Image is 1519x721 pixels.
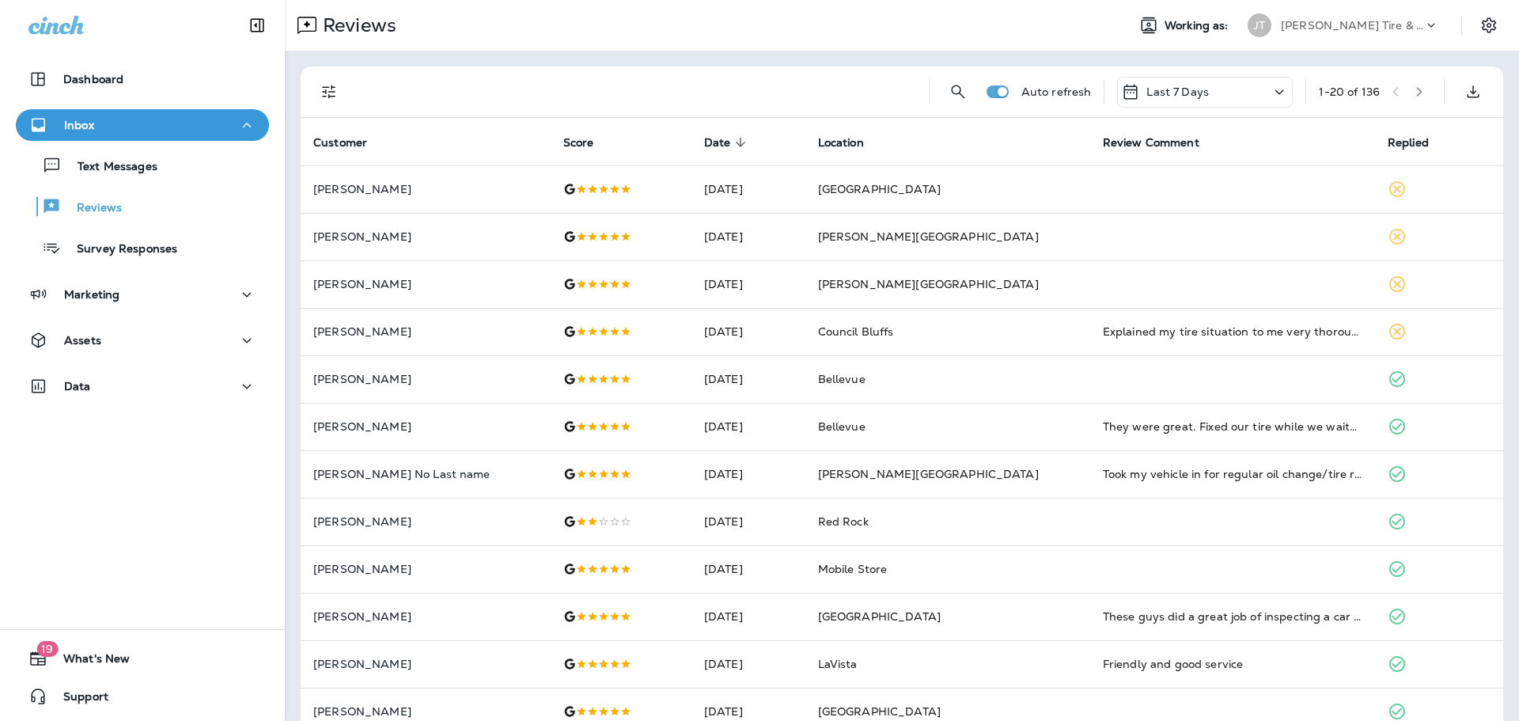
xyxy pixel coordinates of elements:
span: Location [818,136,864,150]
p: Data [64,380,91,393]
p: Text Messages [62,160,157,175]
span: Working as: [1165,19,1232,32]
p: Reviews [61,201,122,216]
p: [PERSON_NAME] [313,183,538,195]
span: Bellevue [818,372,866,386]
span: Council Bluffs [818,324,894,339]
td: [DATE] [691,355,805,403]
p: [PERSON_NAME] [313,373,538,385]
td: [DATE] [691,593,805,640]
p: [PERSON_NAME] [313,420,538,433]
td: [DATE] [691,260,805,308]
span: LaVista [818,657,858,671]
button: Inbox [16,109,269,141]
span: Score [563,135,615,150]
p: [PERSON_NAME] [313,705,538,718]
p: [PERSON_NAME] [313,658,538,670]
span: [PERSON_NAME][GEOGRAPHIC_DATA] [818,277,1039,291]
span: Customer [313,136,367,150]
span: What's New [47,652,130,671]
p: [PERSON_NAME] Tire & Auto [1281,19,1423,32]
div: JT [1248,13,1271,37]
div: Explained my tire situation to me very thoroughly. Their parking lot was full of vehicles so I kn... [1103,324,1362,340]
p: [PERSON_NAME] [313,563,538,575]
p: Inbox [64,119,94,131]
button: Filters [313,76,345,108]
p: Dashboard [63,73,123,85]
p: Survey Responses [61,242,177,257]
button: Export as CSV [1457,76,1489,108]
span: [GEOGRAPHIC_DATA] [818,704,941,719]
span: [PERSON_NAME][GEOGRAPHIC_DATA] [818,467,1039,481]
td: [DATE] [691,308,805,355]
button: 19What's New [16,643,269,674]
p: [PERSON_NAME] No Last name [313,468,538,480]
p: Assets [64,334,101,347]
p: Marketing [64,288,119,301]
span: Red Rock [818,514,869,529]
span: Review Comment [1103,135,1220,150]
span: Location [818,135,885,150]
p: Auto refresh [1021,85,1092,98]
div: 1 - 20 of 136 [1319,85,1380,98]
td: [DATE] [691,640,805,688]
td: [DATE] [691,450,805,498]
span: Replied [1388,136,1429,150]
div: Friendly and good service [1103,656,1362,672]
button: Text Messages [16,149,269,182]
button: Support [16,681,269,712]
span: Customer [313,135,388,150]
td: [DATE] [691,498,805,545]
p: Last 7 Days [1146,85,1209,98]
span: Mobile Store [818,562,888,576]
span: Support [47,690,108,709]
p: [PERSON_NAME] [313,278,538,290]
span: [GEOGRAPHIC_DATA] [818,182,941,196]
span: Score [563,136,594,150]
p: [PERSON_NAME] [313,610,538,623]
span: [GEOGRAPHIC_DATA] [818,609,941,624]
div: They were great. Fixed our tire while we waited. [1103,419,1362,434]
span: Bellevue [818,419,866,434]
button: Reviews [16,190,269,223]
p: [PERSON_NAME] [313,325,538,338]
span: Date [704,136,731,150]
div: Took my vehicle in for regular oil change/tire rotation maintenance. Jacob and staff serviced my ... [1103,466,1362,482]
button: Search Reviews [942,76,974,108]
td: [DATE] [691,165,805,213]
p: [PERSON_NAME] [313,515,538,528]
span: 19 [36,641,58,657]
td: [DATE] [691,213,805,260]
td: [DATE] [691,403,805,450]
button: Settings [1475,11,1503,40]
span: Replied [1388,135,1449,150]
button: Collapse Sidebar [235,9,279,41]
button: Marketing [16,279,269,310]
span: Review Comment [1103,136,1199,150]
button: Data [16,370,269,402]
button: Survey Responses [16,231,269,264]
td: [DATE] [691,545,805,593]
div: These guys did a great job of inspecting a car that I was considering to buy for my high school t... [1103,609,1362,624]
button: Assets [16,324,269,356]
span: Date [704,135,752,150]
button: Dashboard [16,63,269,95]
p: Reviews [316,13,396,37]
p: [PERSON_NAME] [313,230,538,243]
span: [PERSON_NAME][GEOGRAPHIC_DATA] [818,230,1039,244]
